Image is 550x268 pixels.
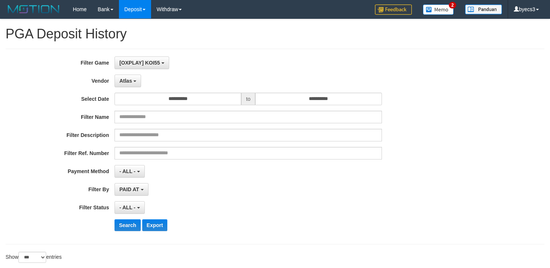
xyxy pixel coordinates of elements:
[119,78,132,84] span: Atlas
[6,27,544,41] h1: PGA Deposit History
[449,2,457,8] span: 2
[119,60,160,66] span: [OXPLAY] KOI55
[18,252,46,263] select: Showentries
[6,252,62,263] label: Show entries
[465,4,502,14] img: panduan.png
[241,93,255,105] span: to
[115,219,141,231] button: Search
[115,165,144,178] button: - ALL -
[6,4,62,15] img: MOTION_logo.png
[119,205,136,210] span: - ALL -
[115,201,144,214] button: - ALL -
[115,56,169,69] button: [OXPLAY] KOI55
[423,4,454,15] img: Button%20Memo.svg
[115,75,141,87] button: Atlas
[142,219,167,231] button: Export
[115,183,148,196] button: PAID AT
[119,186,139,192] span: PAID AT
[119,168,136,174] span: - ALL -
[375,4,412,15] img: Feedback.jpg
